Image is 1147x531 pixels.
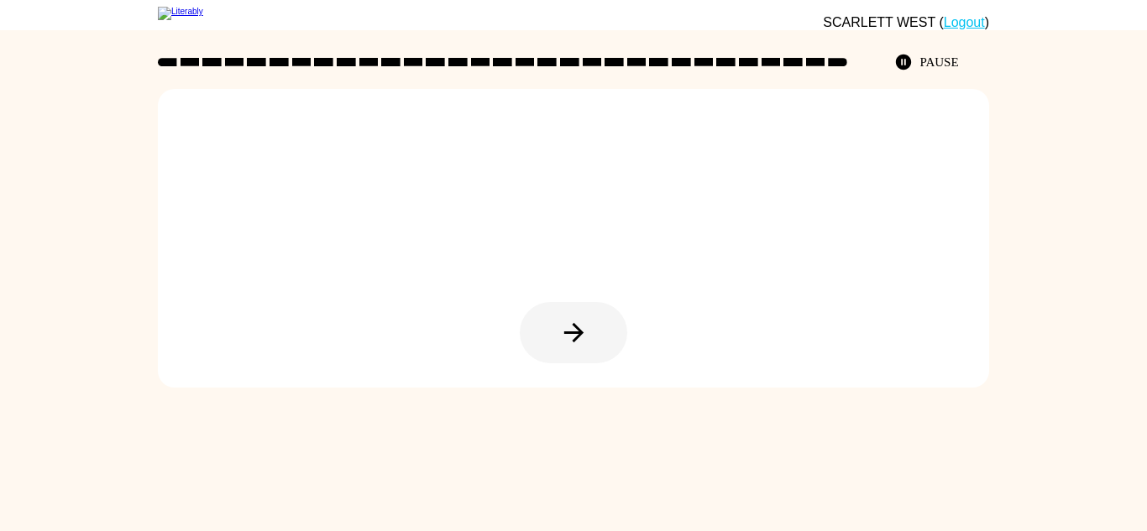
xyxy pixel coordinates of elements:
div: ( ) [823,15,989,30]
button: Pause [867,43,989,81]
video: Your browser must support playing .mp4 files to use Literably. Please try using another browser. [801,200,969,367]
img: Literably [158,7,203,20]
a: Logout [944,15,985,29]
span: SCARLETT WEST [823,15,939,29]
